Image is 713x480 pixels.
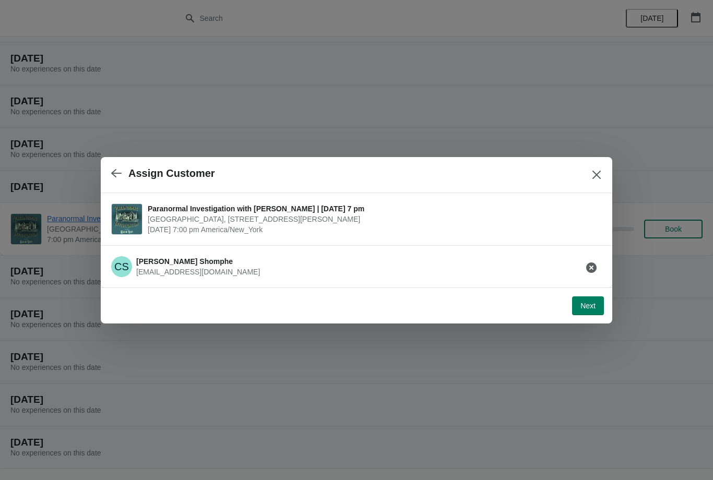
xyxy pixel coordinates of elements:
[148,224,597,235] span: [DATE] 7:00 pm America/New_York
[572,296,604,315] button: Next
[587,165,606,184] button: Close
[148,203,597,214] span: Paranormal Investigation with [PERSON_NAME] | [DATE] 7 pm
[136,257,233,266] span: [PERSON_NAME] Shomphe
[580,302,596,310] span: Next
[112,204,142,234] img: Paranormal Investigation with David Raby | November 1 at 7 pm | Ventfort Hall, 104 Walker St., Le...
[114,261,129,272] text: CS
[128,167,215,179] h2: Assign Customer
[148,214,597,224] span: [GEOGRAPHIC_DATA], [STREET_ADDRESS][PERSON_NAME]
[136,268,260,276] span: [EMAIL_ADDRESS][DOMAIN_NAME]
[111,256,132,277] span: Claire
